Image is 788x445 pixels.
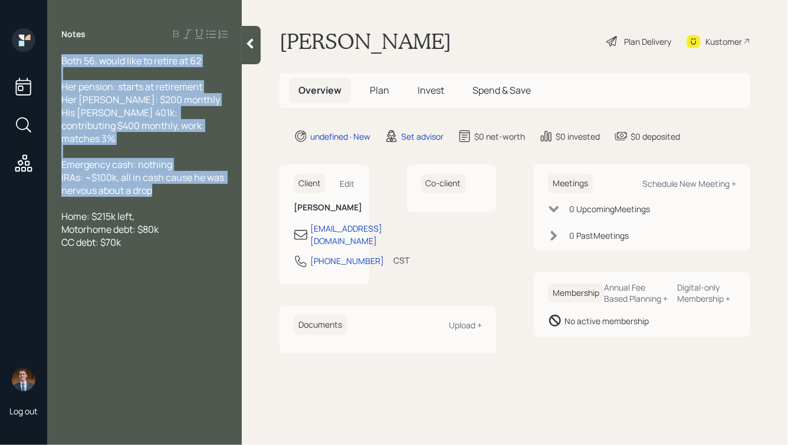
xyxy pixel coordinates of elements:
h6: Meetings [548,174,593,193]
div: [EMAIL_ADDRESS][DOMAIN_NAME] [310,222,382,247]
div: 0 Past Meeting s [569,229,629,242]
div: Kustomer [705,35,742,48]
div: Schedule New Meeting + [642,178,736,189]
div: CST [393,254,409,266]
div: undefined · New [310,130,370,143]
div: 0 Upcoming Meeting s [569,203,650,215]
div: No active membership [564,315,649,327]
div: $0 net-worth [474,130,525,143]
div: Annual Fee Based Planning + [604,282,668,304]
span: Overview [298,84,342,97]
div: Edit [340,178,355,189]
div: Digital-only Membership + [678,282,736,304]
div: Upload + [449,319,482,331]
div: [PHONE_NUMBER] [310,255,384,267]
span: Home: $215k left, Motorhome debt: $80k CC debt: $70k [61,210,159,249]
img: hunter_neumayer.jpg [12,368,35,391]
h6: Co-client [421,174,466,193]
div: $0 invested [556,130,600,143]
label: Notes [61,28,86,40]
h6: [PERSON_NAME] [294,203,355,213]
span: Spend & Save [472,84,531,97]
h6: Documents [294,315,347,335]
span: Emergency cash: nothing IRAs: ~$100k, all in cash cause he was nervous about a drop [61,158,226,197]
span: Plan [370,84,389,97]
span: Invest [418,84,444,97]
div: Plan Delivery [624,35,671,48]
div: Set advisor [401,130,444,143]
div: Log out [9,406,38,417]
span: Both 56, would like to retire at 62 [61,54,201,67]
span: Her pension: starts at retirement Her [PERSON_NAME]: $200 monthly His [PERSON_NAME] 401k: contrib... [61,80,220,145]
div: $0 deposited [631,130,680,143]
h1: [PERSON_NAME] [280,28,451,54]
h6: Membership [548,284,604,303]
h6: Client [294,174,326,193]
